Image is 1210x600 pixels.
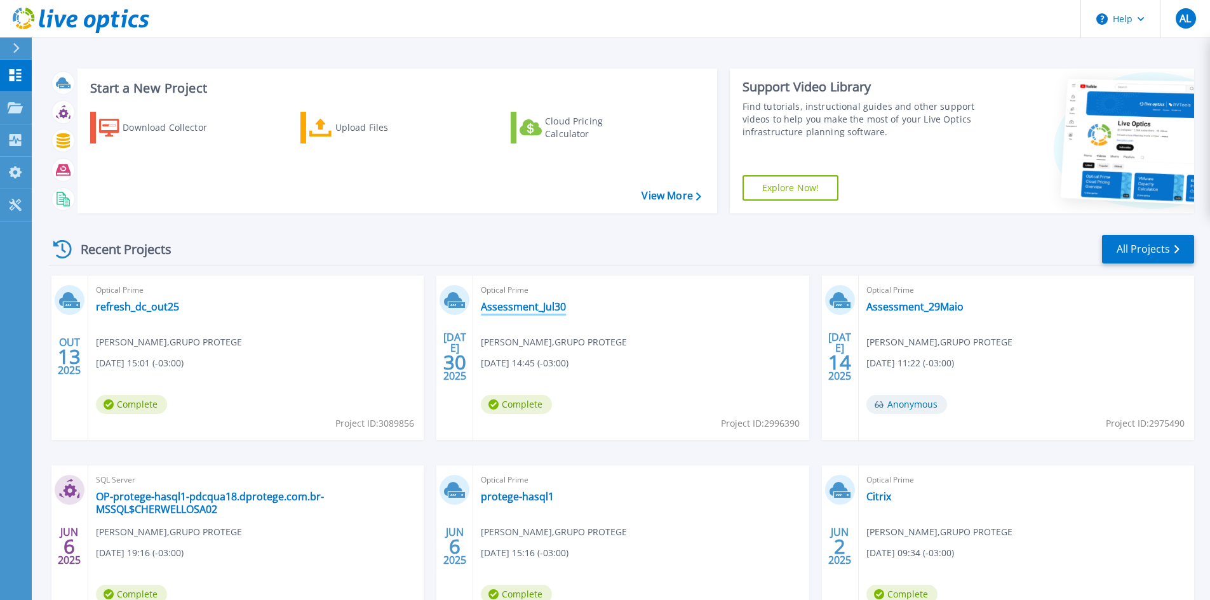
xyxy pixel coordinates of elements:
[90,81,701,95] h3: Start a New Project
[545,115,647,140] div: Cloud Pricing Calculator
[335,115,437,140] div: Upload Files
[866,473,1186,487] span: Optical Prime
[866,546,954,560] span: [DATE] 09:34 (-03:00)
[481,356,568,370] span: [DATE] 14:45 (-03:00)
[481,546,568,560] span: [DATE] 15:16 (-03:00)
[64,541,75,552] span: 6
[96,473,416,487] span: SQL Server
[481,473,801,487] span: Optical Prime
[335,417,414,430] span: Project ID: 3089856
[58,351,81,362] span: 13
[743,100,979,138] div: Find tutorials, instructional guides and other support videos to help you make the most of your L...
[96,525,242,539] span: [PERSON_NAME] , GRUPO PROTEGE
[481,335,627,349] span: [PERSON_NAME] , GRUPO PROTEGE
[57,333,81,380] div: OUT 2025
[866,395,947,414] span: Anonymous
[866,300,964,313] a: Assessment_29Maio
[866,283,1186,297] span: Optical Prime
[481,300,566,313] a: Assessment_Jul30
[511,112,652,143] a: Cloud Pricing Calculator
[481,395,552,414] span: Complete
[828,523,852,570] div: JUN 2025
[443,357,466,368] span: 30
[743,175,839,201] a: Explore Now!
[57,523,81,570] div: JUN 2025
[743,79,979,95] div: Support Video Library
[443,523,467,570] div: JUN 2025
[96,356,184,370] span: [DATE] 15:01 (-03:00)
[96,300,179,313] a: refresh_dc_out25
[642,190,701,202] a: View More
[1106,417,1185,430] span: Project ID: 2975490
[481,490,554,503] a: protege-hasql1
[1180,13,1191,23] span: AL
[96,546,184,560] span: [DATE] 19:16 (-03:00)
[300,112,442,143] a: Upload Files
[96,283,416,297] span: Optical Prime
[481,283,801,297] span: Optical Prime
[96,490,416,516] a: OP-protege-hasql1-pdcqua18.dprotege.com.br-MSSQL$CHERWELLOSA02
[721,417,800,430] span: Project ID: 2996390
[866,490,891,503] a: Citrix
[90,112,232,143] a: Download Collector
[1102,235,1194,263] a: All Projects
[49,234,189,265] div: Recent Projects
[828,333,852,380] div: [DATE] 2025
[866,335,1012,349] span: [PERSON_NAME] , GRUPO PROTEGE
[96,395,167,414] span: Complete
[96,335,242,349] span: [PERSON_NAME] , GRUPO PROTEGE
[828,357,851,368] span: 14
[866,525,1012,539] span: [PERSON_NAME] , GRUPO PROTEGE
[449,541,460,552] span: 6
[481,525,627,539] span: [PERSON_NAME] , GRUPO PROTEGE
[834,541,845,552] span: 2
[443,333,467,380] div: [DATE] 2025
[123,115,224,140] div: Download Collector
[866,356,954,370] span: [DATE] 11:22 (-03:00)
